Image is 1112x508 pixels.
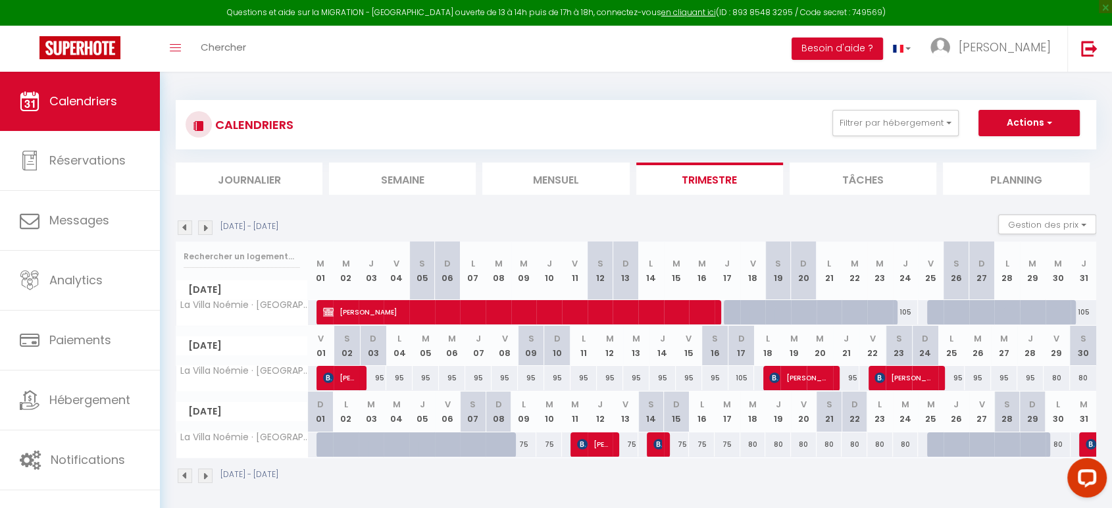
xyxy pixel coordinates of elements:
[547,257,552,270] abbr: J
[943,163,1090,195] li: Planning
[597,366,623,390] div: 95
[536,432,562,457] div: 75
[308,241,334,300] th: 01
[544,326,570,366] th: 10
[859,326,886,366] th: 22
[676,366,702,390] div: 95
[495,398,501,411] abbr: D
[780,326,807,366] th: 19
[978,398,984,411] abbr: V
[1057,453,1112,508] iframe: LiveChat chat widget
[597,326,623,366] th: 12
[544,366,570,390] div: 95
[1029,398,1036,411] abbr: D
[1071,392,1096,432] th: 31
[220,469,278,481] p: [DATE] - [DATE]
[49,152,126,168] span: Réservations
[833,366,859,390] div: 95
[817,392,842,432] th: 21
[623,366,649,390] div: 95
[1005,257,1009,270] abbr: L
[664,432,690,457] div: 75
[606,332,614,345] abbr: M
[965,326,991,366] th: 26
[896,332,902,345] abbr: S
[344,332,350,345] abbr: S
[832,110,959,136] button: Filtrer par hébergement
[176,402,307,421] span: [DATE]
[511,432,537,457] div: 75
[334,326,360,366] th: 02
[1046,241,1071,300] th: 30
[1080,332,1086,345] abbr: S
[724,257,730,270] abbr: J
[359,392,384,432] th: 03
[994,392,1020,432] th: 28
[867,241,893,300] th: 23
[901,398,909,411] abbr: M
[1004,398,1010,411] abbr: S
[597,257,603,270] abbr: S
[689,392,715,432] th: 16
[649,326,676,366] th: 14
[844,332,849,345] abbr: J
[749,257,755,270] abbr: V
[536,392,562,432] th: 10
[178,300,310,310] span: La Villa Noémie · [GEOGRAPHIC_DATA] - Proche des Plages
[791,241,817,300] th: 20
[445,398,451,411] abbr: V
[1046,392,1071,432] th: 30
[460,392,486,432] th: 07
[522,398,526,411] abbr: L
[360,326,386,366] th: 03
[439,366,465,390] div: 95
[220,220,278,233] p: [DATE] - [DATE]
[545,398,553,411] abbr: M
[790,332,797,345] abbr: M
[636,163,783,195] li: Trimestre
[648,398,654,411] abbr: S
[686,332,692,345] abbr: V
[851,257,859,270] abbr: M
[329,163,476,195] li: Semaine
[664,392,690,432] th: 15
[486,241,511,300] th: 08
[791,392,817,432] th: 20
[386,326,413,366] th: 04
[817,241,842,300] th: 21
[689,432,715,457] div: 75
[1028,332,1033,345] abbr: J
[893,432,919,457] div: 80
[991,326,1017,366] th: 27
[465,326,492,366] th: 07
[700,398,704,411] abbr: L
[465,366,492,390] div: 95
[765,392,791,432] th: 19
[492,366,518,390] div: 95
[178,366,310,376] span: La Villa Noémie · [GEOGRAPHIC_DATA] - Proche des Plages
[384,392,409,432] th: 04
[1000,332,1008,345] abbr: M
[791,432,817,457] div: 80
[176,163,322,195] li: Journalier
[577,432,611,457] span: [PERSON_NAME]
[969,392,995,432] th: 27
[178,432,310,442] span: La Villa Noémie · [GEOGRAPHIC_DATA] - Proche des Plages
[528,332,534,345] abbr: S
[370,332,376,345] abbr: D
[689,241,715,300] th: 16
[842,392,867,432] th: 22
[1081,257,1086,270] abbr: J
[776,398,781,411] abbr: J
[1056,398,1060,411] abbr: L
[969,241,995,300] th: 27
[893,392,919,432] th: 24
[874,365,934,390] span: [PERSON_NAME]
[792,38,883,60] button: Besoin d'aide ?
[49,212,109,228] span: Messages
[893,300,919,324] div: 105
[953,398,959,411] abbr: J
[715,432,740,457] div: 75
[422,332,430,345] abbr: M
